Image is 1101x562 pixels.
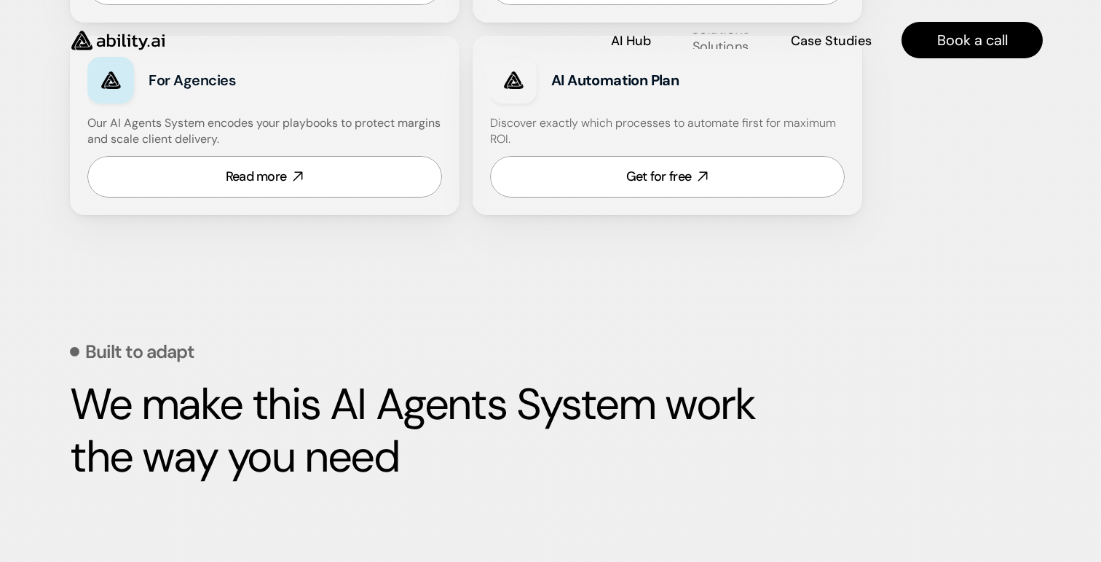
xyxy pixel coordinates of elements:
div: Get for free [626,168,691,186]
h4: Our AI Agents System encodes your playbooks to protect margins and scale client delivery. [87,115,442,148]
p: AI Hub [611,32,651,50]
a: Read more [87,156,442,198]
a: Book a call [901,22,1043,58]
h4: Discover exactly which processes to automate first for maximum ROI. [490,115,845,148]
strong: AI Automation Plan [551,71,679,90]
p: Solutions [692,38,749,56]
p: Case Studies [791,32,872,50]
p: Book a call [937,30,1008,50]
nav: Main navigation [185,22,1043,58]
p: Solutions [691,19,749,37]
p: Built to adapt [85,343,194,361]
strong: We make this AI Agents System work the way you need [70,375,765,485]
a: Get for free [490,156,845,198]
div: Read more [226,168,287,186]
a: AI Hub [611,28,651,53]
h3: For Agencies [149,70,347,90]
a: SolutionsSolutions [691,28,750,53]
a: Case Studies [790,28,872,53]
